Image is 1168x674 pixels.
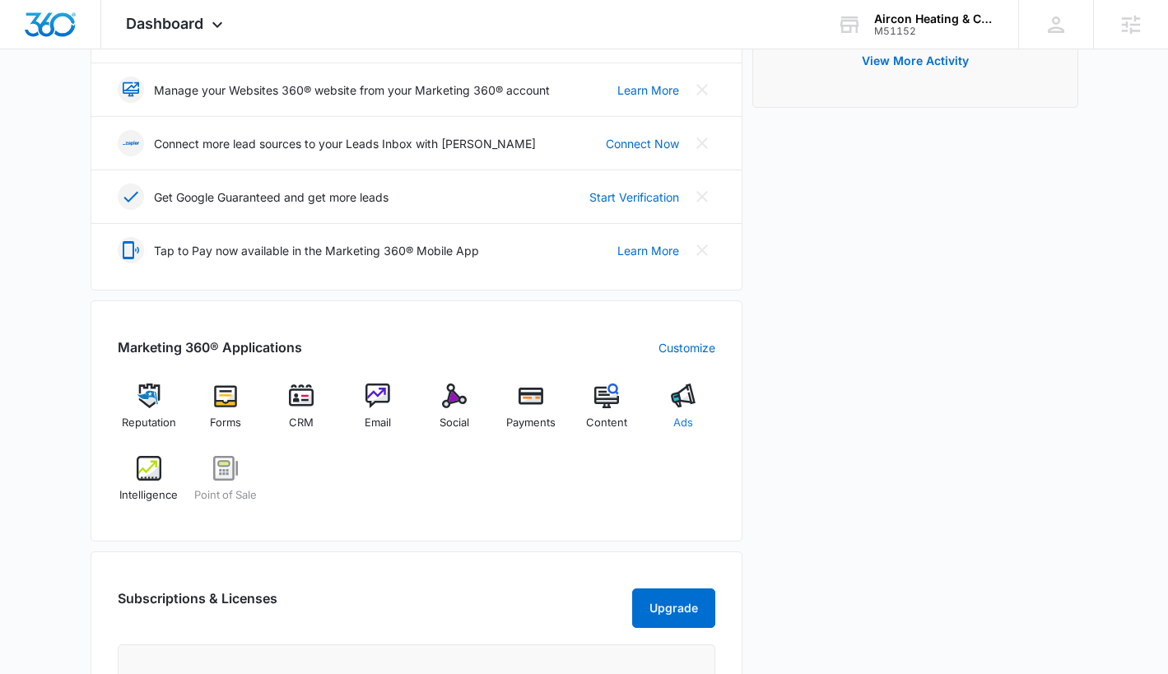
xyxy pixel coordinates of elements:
a: Intelligence [118,456,181,515]
a: Point of Sale [193,456,257,515]
span: Email [365,415,391,431]
span: Ads [673,415,693,431]
button: Close [689,130,715,156]
button: View More Activity [845,41,985,81]
a: Payments [499,383,562,443]
a: Start Verification [589,188,679,206]
p: Connect more lead sources to your Leads Inbox with [PERSON_NAME] [154,135,536,152]
span: Payments [506,415,556,431]
button: Close [689,184,715,210]
p: Tap to Pay now available in the Marketing 360® Mobile App [154,242,479,259]
p: Get Google Guaranteed and get more leads [154,188,389,206]
div: account name [874,12,994,26]
a: Learn More [617,81,679,99]
a: Email [347,383,410,443]
span: Point of Sale [194,487,257,504]
a: CRM [270,383,333,443]
span: CRM [289,415,314,431]
button: Close [689,237,715,263]
h2: Subscriptions & Licenses [118,588,277,621]
span: Content [586,415,627,431]
button: Upgrade [632,588,715,628]
a: Forms [193,383,257,443]
a: Content [575,383,639,443]
button: Close [689,77,715,103]
h2: Marketing 360® Applications [118,337,302,357]
span: Reputation [122,415,176,431]
span: Social [440,415,469,431]
span: Forms [210,415,241,431]
a: Connect Now [606,135,679,152]
a: Ads [652,383,715,443]
a: Social [423,383,486,443]
a: Customize [658,339,715,356]
span: Dashboard [126,15,203,32]
div: account id [874,26,994,37]
a: Learn More [617,242,679,259]
p: Manage your Websites 360® website from your Marketing 360® account [154,81,550,99]
span: Intelligence [119,487,178,504]
a: Reputation [118,383,181,443]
